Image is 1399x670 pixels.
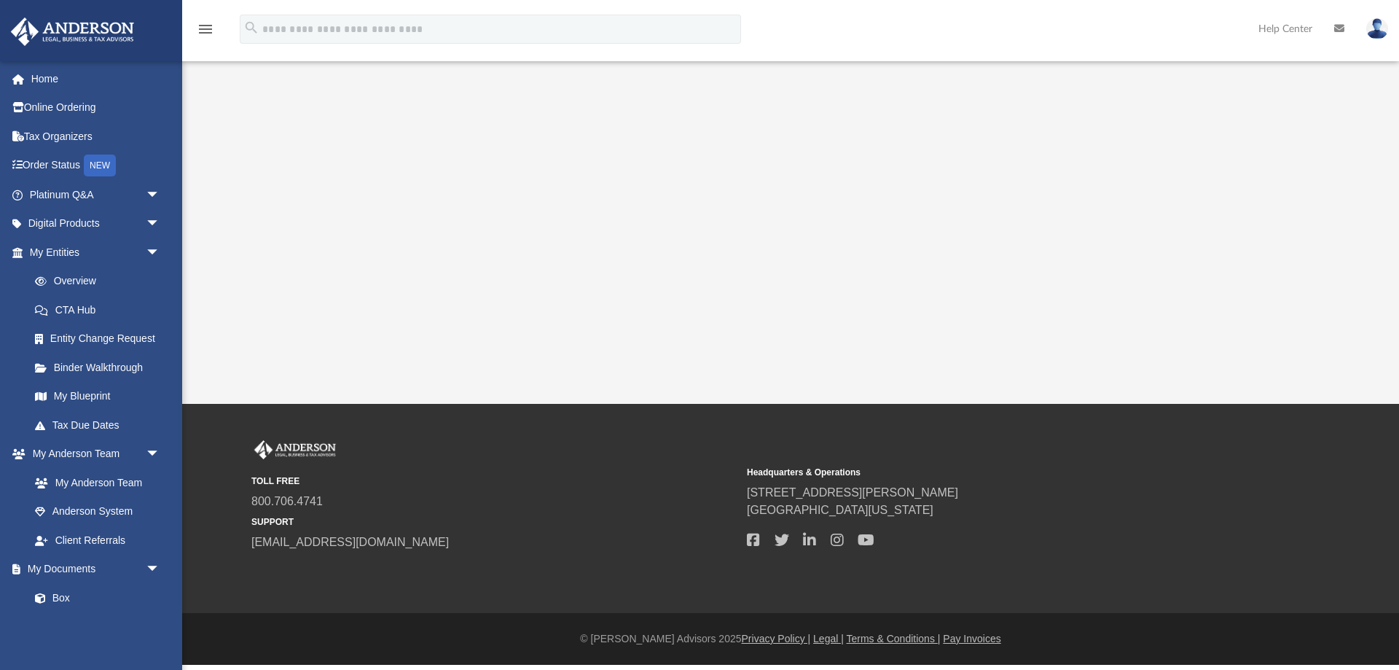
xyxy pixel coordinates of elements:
[182,631,1399,647] div: © [PERSON_NAME] Advisors 2025
[1366,18,1388,39] img: User Pic
[742,633,811,644] a: Privacy Policy |
[20,497,175,526] a: Anderson System
[10,238,182,267] a: My Entitiesarrow_drop_down
[747,486,958,499] a: [STREET_ADDRESS][PERSON_NAME]
[197,28,214,38] a: menu
[251,495,323,507] a: 800.706.4741
[243,20,259,36] i: search
[20,382,175,411] a: My Blueprint
[20,353,182,382] a: Binder Walkthrough
[20,267,182,296] a: Overview
[747,504,933,516] a: [GEOGRAPHIC_DATA][US_STATE]
[10,555,175,584] a: My Documentsarrow_drop_down
[20,612,175,642] a: Meeting Minutes
[197,20,214,38] i: menu
[20,468,168,497] a: My Anderson Team
[20,410,182,440] a: Tax Due Dates
[847,633,941,644] a: Terms & Conditions |
[10,64,182,93] a: Home
[146,440,175,470] span: arrow_drop_down
[7,17,138,46] img: Anderson Advisors Platinum Portal
[146,180,175,210] span: arrow_drop_down
[20,526,175,555] a: Client Referrals
[251,536,449,548] a: [EMAIL_ADDRESS][DOMAIN_NAME]
[251,515,737,529] small: SUPPORT
[10,440,175,469] a: My Anderson Teamarrow_drop_down
[10,151,182,181] a: Order StatusNEW
[146,555,175,585] span: arrow_drop_down
[20,295,182,324] a: CTA Hub
[20,324,182,354] a: Entity Change Request
[10,209,182,238] a: Digital Productsarrow_drop_down
[20,583,168,612] a: Box
[813,633,844,644] a: Legal |
[146,238,175,268] span: arrow_drop_down
[943,633,1000,644] a: Pay Invoices
[251,440,339,459] img: Anderson Advisors Platinum Portal
[84,155,116,176] div: NEW
[747,466,1232,479] small: Headquarters & Operations
[10,122,182,151] a: Tax Organizers
[10,180,182,209] a: Platinum Q&Aarrow_drop_down
[251,475,737,488] small: TOLL FREE
[10,93,182,122] a: Online Ordering
[146,209,175,239] span: arrow_drop_down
